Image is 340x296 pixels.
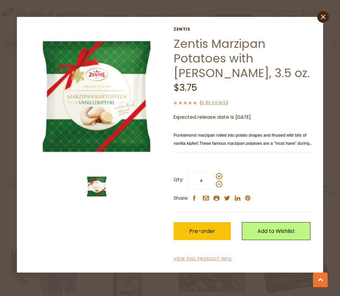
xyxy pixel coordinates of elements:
[174,113,313,121] p: Expected release date is [DATE]
[27,27,166,167] img: Zentis Marzipan Potatoes with Vanilla Kipferl
[188,172,215,190] input: Qty:
[174,194,189,202] span: Share:
[189,227,215,235] span: Pre-order
[174,27,313,32] a: Zentis
[174,256,232,262] a: View Full Product Info
[174,222,231,240] button: Pre-order
[242,222,310,240] a: Add to Wishlist
[202,100,226,106] a: 0 Reviews
[174,133,312,186] span: Pure These famous marzipan potatoes are a "must have" during the winter holidays. They are made t...
[84,174,109,199] img: Zentis Marzipan Potatoes with Vanilla Kipferl
[174,81,197,94] span: $3.75
[174,176,183,184] strong: Qty:
[200,100,228,106] span: ( )
[174,133,306,146] span: almond marzipan rolled into potato shapes and ifnused with bits of vanilla kipferl.
[174,35,310,81] a: Zentis Marzipan Potatoes with [PERSON_NAME], 3.5 oz.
